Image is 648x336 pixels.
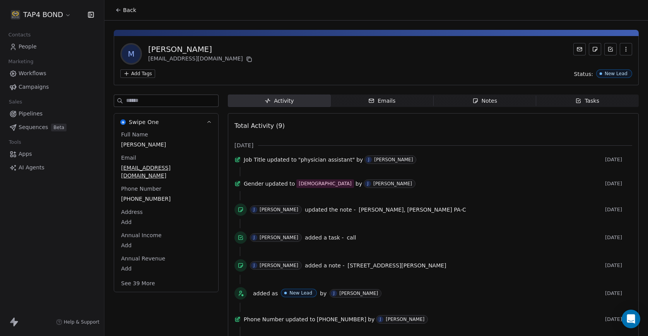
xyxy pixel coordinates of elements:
a: Pipelines [6,107,98,120]
span: Full Name [120,131,150,138]
span: [DATE] [605,316,632,322]
img: TAP4_LOGO-04.jpg [11,10,20,19]
span: AI Agents [19,164,44,172]
span: added a task - [305,234,344,241]
span: "physician assistant" [298,156,355,164]
span: [PERSON_NAME] [121,141,211,148]
div: J [333,290,335,296]
div: [PERSON_NAME] [260,207,298,212]
div: J [380,316,381,322]
div: Tasks [575,97,599,105]
img: Swipe One [120,119,126,125]
span: Sequences [19,123,48,131]
span: by [356,156,363,164]
span: Annual Income [120,231,163,239]
span: Phone Number [244,315,284,323]
span: Help & Support [64,319,99,325]
div: [PERSON_NAME] [260,235,298,240]
span: added a note - [305,262,344,269]
span: updated to [286,315,315,323]
span: [PHONE_NUMBER] [317,315,366,323]
div: New Lead [605,71,627,76]
span: Add [121,218,211,226]
span: [PHONE_NUMBER] [121,195,211,203]
span: [DATE] [605,262,632,269]
a: Campaigns [6,81,98,93]
div: [EMAIL_ADDRESS][DOMAIN_NAME] [148,55,254,64]
span: by [356,180,362,188]
div: [DEMOGRAPHIC_DATA] [299,180,351,188]
span: Marketing [5,56,37,67]
a: SequencesBeta [6,121,98,134]
button: TAP4 BOND [9,8,73,21]
div: Open Intercom Messenger [622,310,640,328]
span: Swipe One [129,118,159,126]
a: call [347,233,356,242]
span: [EMAIL_ADDRESS][DOMAIN_NAME] [121,164,211,179]
span: [DATE] [605,207,632,213]
span: M [122,45,140,63]
span: [STREET_ADDRESS][PERSON_NAME] [347,262,446,269]
span: Contacts [5,29,34,41]
div: J [368,157,369,163]
span: Campaigns [19,83,49,91]
span: Beta [51,124,67,131]
span: Add [121,241,211,249]
span: Add [121,265,211,272]
div: [PERSON_NAME] [373,181,412,186]
span: [DATE] [605,234,632,241]
div: Swipe OneSwipe One [114,131,218,292]
div: J [254,262,255,269]
a: Help & Support [56,319,99,325]
span: call [347,234,356,241]
a: Workflows [6,67,98,80]
span: Status: [574,70,593,78]
span: Sales [5,96,26,108]
span: Tools [5,136,24,148]
span: Job Title [244,156,265,164]
span: Annual Revenue [120,255,167,262]
span: Address [120,208,144,216]
span: updated to [265,180,295,188]
button: Back [111,3,141,17]
div: Notes [472,97,497,105]
a: [STREET_ADDRESS][PERSON_NAME] [347,261,446,270]
span: People [19,43,37,51]
span: [DATE] [605,290,632,296]
span: Total Activity (9) [234,122,285,129]
span: updated to [267,156,297,164]
div: J [254,234,255,241]
a: People [6,40,98,53]
span: Email [120,154,138,162]
div: New Lead [289,290,312,296]
span: Phone Number [120,185,163,193]
span: Gender [244,180,264,188]
a: Apps [6,148,98,160]
button: Add Tags [120,69,155,78]
button: Swipe OneSwipe One [114,114,218,131]
span: [DATE] [605,181,632,187]
span: Apps [19,150,32,158]
div: Emails [368,97,395,105]
div: [PERSON_NAME] [148,44,254,55]
span: updated the note - [305,206,356,214]
span: Pipelines [19,110,43,118]
span: [PERSON_NAME], [PERSON_NAME] PA-C [359,207,466,213]
span: [DATE] [605,157,632,163]
span: by [368,315,374,323]
button: See 39 More [116,276,160,290]
span: TAP4 BOND [23,10,63,20]
span: Back [123,6,136,14]
div: [PERSON_NAME] [339,291,378,296]
span: added as [253,289,278,297]
span: by [320,289,327,297]
div: J [254,207,255,213]
span: [DATE] [234,141,253,149]
div: [PERSON_NAME] [386,317,424,322]
div: [PERSON_NAME] [374,157,413,162]
div: [PERSON_NAME] [260,263,298,268]
div: J [367,181,368,187]
span: Workflows [19,69,46,78]
a: [PERSON_NAME], [PERSON_NAME] PA-C [359,205,466,214]
a: AI Agents [6,161,98,174]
